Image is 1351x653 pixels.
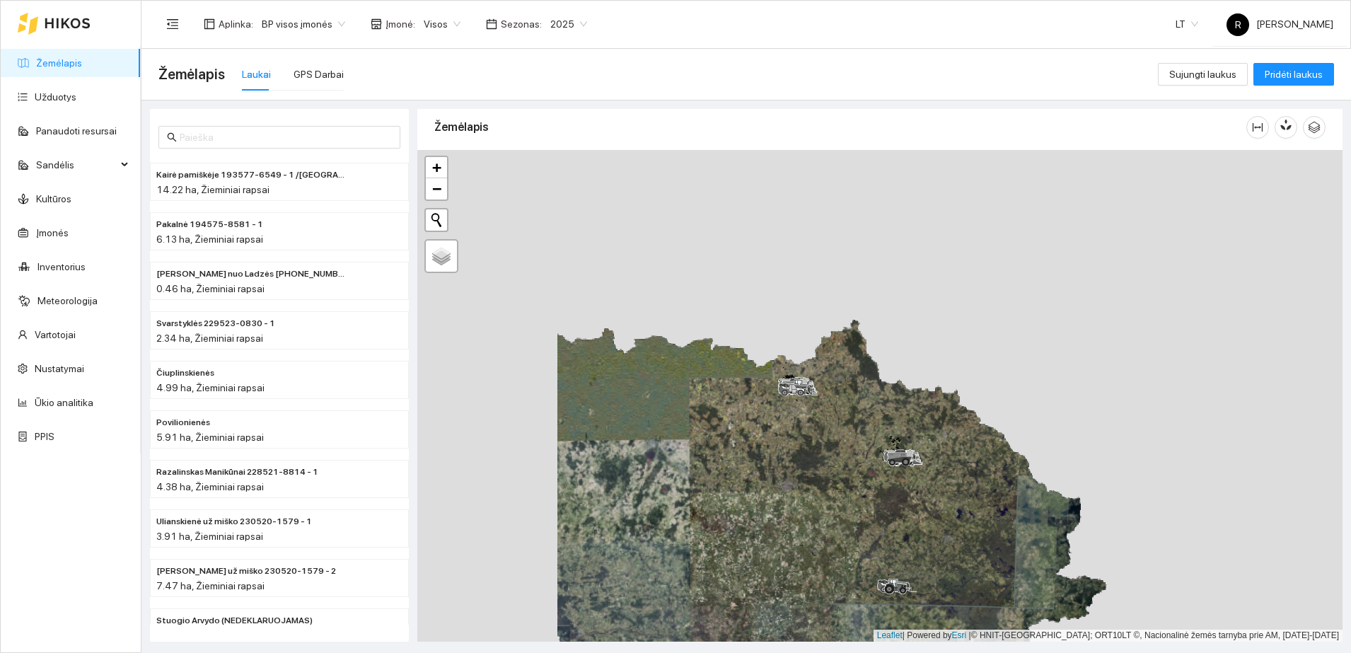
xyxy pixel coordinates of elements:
[156,416,210,429] span: Povilionienės
[36,151,117,179] span: Sandėlis
[156,333,263,344] span: 2.34 ha, Žieminiai rapsai
[166,18,179,30] span: menu-fold
[1176,13,1198,35] span: LT
[486,18,497,30] span: calendar
[1253,63,1334,86] button: Pridėti laukus
[424,13,460,35] span: Visos
[156,515,312,528] span: Ulianskienė už miško 230520-1579 - 1
[156,432,264,443] span: 5.91 ha, Žieminiai rapsai
[158,10,187,38] button: menu-fold
[550,13,587,35] span: 2025
[36,227,69,238] a: Įmonės
[877,630,903,640] a: Leaflet
[434,107,1246,147] div: Žemėlapis
[156,184,269,195] span: 14.22 ha, Žieminiai rapsai
[1235,13,1241,36] span: R
[1246,116,1269,139] button: column-width
[35,91,76,103] a: Užduotys
[37,261,86,272] a: Inventorius
[1158,69,1248,80] a: Sujungti laukus
[156,382,265,393] span: 4.99 ha, Žieminiai rapsai
[294,67,344,82] div: GPS Darbai
[1247,122,1268,133] span: column-width
[385,16,415,32] span: Įmonė :
[156,580,265,591] span: 7.47 ha, Žieminiai rapsai
[432,158,441,176] span: +
[1158,63,1248,86] button: Sujungti laukus
[1169,67,1236,82] span: Sujungti laukus
[156,366,214,380] span: Čiuplinskienės
[35,431,54,442] a: PPIS
[36,193,71,204] a: Kultūros
[501,16,542,32] span: Sezonas :
[1253,69,1334,80] a: Pridėti laukus
[35,363,84,374] a: Nustatymai
[969,630,971,640] span: |
[432,180,441,197] span: −
[426,157,447,178] a: Zoom in
[204,18,215,30] span: layout
[156,283,265,294] span: 0.46 ha, Žieminiai rapsai
[156,267,346,281] span: Paškevičiaus Felikso nuo Ladzės (2) 229525-2470 - 2
[180,129,392,145] input: Paieška
[426,178,447,200] a: Zoom out
[426,209,447,231] button: Initiate a new search
[37,295,98,306] a: Meteorologija
[35,397,93,408] a: Ūkio analitika
[242,67,271,82] div: Laukai
[156,466,318,479] span: Razalinskas Manikūnai 228521-8814 - 1
[156,565,336,578] span: Nakvosienė už miško 230520-1579 - 2
[1227,18,1333,30] span: [PERSON_NAME]
[156,218,263,231] span: Pakalnė 194575-8581 - 1
[36,57,82,69] a: Žemėlapis
[874,630,1343,642] div: | Powered by © HNIT-[GEOGRAPHIC_DATA]; ORT10LT ©, Nacionalinė žemės tarnyba prie AM, [DATE]-[DATE]
[158,63,225,86] span: Žemėlapis
[371,18,382,30] span: shop
[156,531,263,542] span: 3.91 ha, Žieminiai rapsai
[262,13,345,35] span: BP visos įmonės
[156,317,275,330] span: Svarstyklės 229523-0830 - 1
[156,233,263,245] span: 6.13 ha, Žieminiai rapsai
[156,168,346,182] span: Kairė pamiškėje 193577-6549 - 1 /Nuoma/
[167,132,177,142] span: search
[1265,67,1323,82] span: Pridėti laukus
[35,329,76,340] a: Vartotojai
[156,481,264,492] span: 4.38 ha, Žieminiai rapsai
[952,630,967,640] a: Esri
[36,125,117,137] a: Panaudoti resursai
[426,241,457,272] a: Layers
[219,16,253,32] span: Aplinka :
[156,614,313,628] span: Stuogio Arvydo (NEDEKLARUOJAMAS)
